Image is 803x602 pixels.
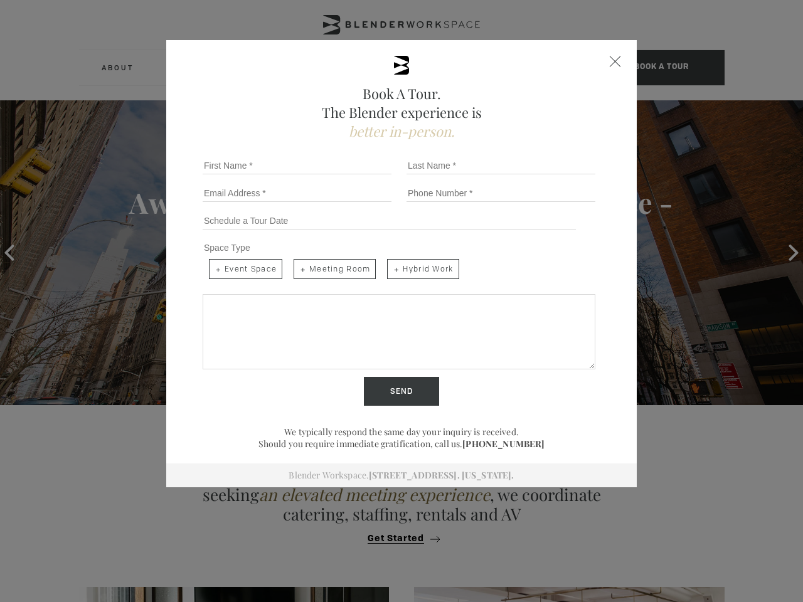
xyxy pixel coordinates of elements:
[203,184,391,202] input: Email Address *
[294,259,376,279] span: Meeting Room
[407,157,595,174] input: Last Name *
[198,438,605,450] p: Should you require immediate gratification, call us.
[610,56,621,67] div: Close form
[387,259,459,279] span: Hybrid Work
[198,84,605,140] h2: Book A Tour. The Blender experience is
[209,259,282,279] span: Event Space
[522,98,803,602] iframe: Chat Widget
[203,157,391,174] input: First Name *
[349,122,455,140] span: better in-person.
[166,463,637,487] div: Blender Workspace.
[198,426,605,438] p: We typically respond the same day your inquiry is received.
[364,377,439,406] input: Send
[407,184,595,202] input: Phone Number *
[204,243,250,253] span: Space Type
[369,469,514,481] a: [STREET_ADDRESS]. [US_STATE].
[203,212,576,230] input: Schedule a Tour Date
[462,438,545,450] a: [PHONE_NUMBER]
